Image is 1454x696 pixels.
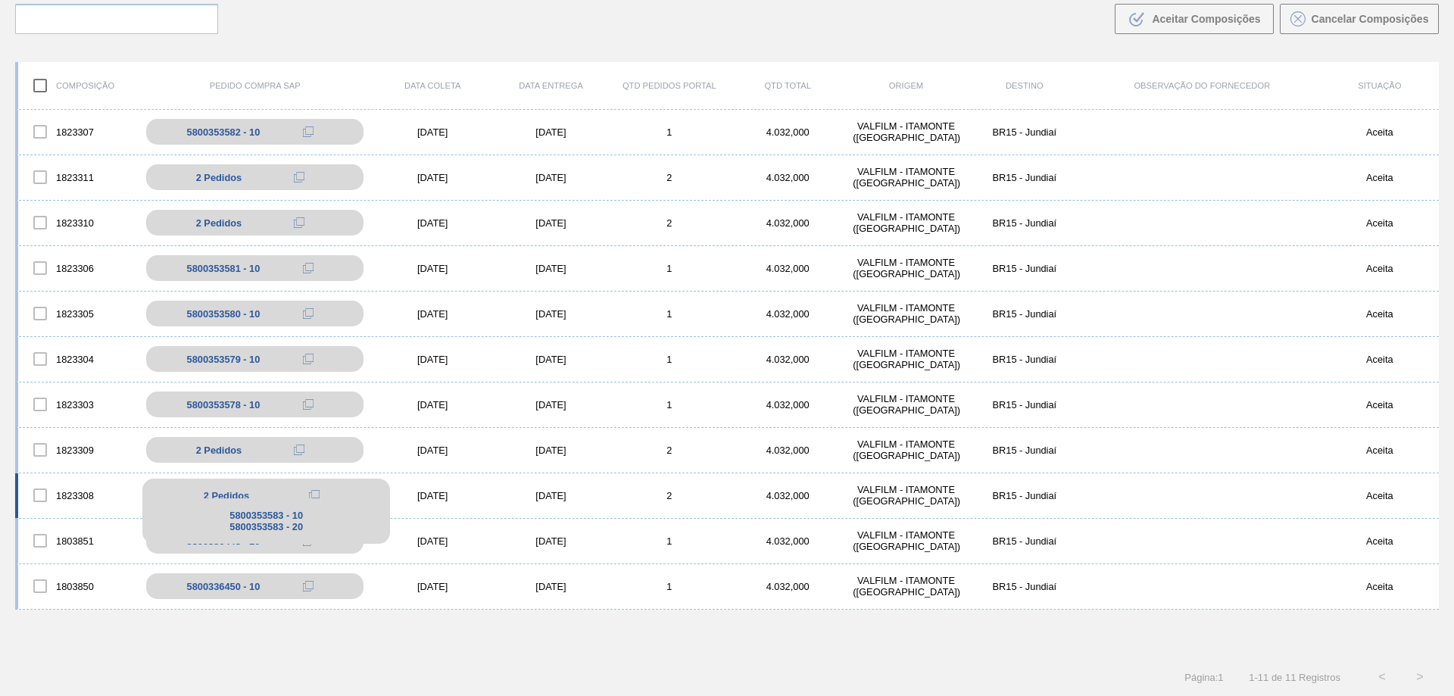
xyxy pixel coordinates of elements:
span: Aceitar Composições [1152,13,1260,25]
div: 2 [610,490,729,501]
div: 4.032,000 [729,172,847,183]
div: Pedido Compra SAP [136,81,373,90]
div: [DATE] [373,308,491,320]
div: [DATE] [373,263,491,274]
div: [DATE] [373,445,491,456]
div: 2 [610,172,729,183]
div: BR15 - Jundiaí [966,490,1084,501]
div: 1 [610,399,729,410]
span: Cancelar Composições [1312,13,1429,25]
div: [DATE] [373,172,491,183]
div: VALFILM - ITAMONTE (MG) [847,439,965,461]
div: 1823303 [18,389,136,420]
div: 1823308 [18,479,136,511]
div: Aceita [1321,535,1439,547]
span: 2 Pedidos [204,490,249,501]
div: BR15 - Jundiaí [966,263,1084,274]
div: 5800353579 - 10 [187,354,261,365]
div: 5800353583 - 10 [154,510,379,521]
span: Página : 1 [1184,672,1223,683]
div: [DATE] [373,490,491,501]
div: 1823306 [18,252,136,284]
div: Aceita [1321,126,1439,138]
div: VALFILM - ITAMONTE (MG) [847,120,965,143]
div: [DATE] [373,354,491,365]
div: 1 [610,535,729,547]
div: BR15 - Jundiaí [966,172,1084,183]
div: Copiar [299,486,329,504]
div: 5800353580 - 10 [187,308,261,320]
span: 2 Pedidos [196,445,242,456]
div: 1823311 [18,161,136,193]
div: 4.032,000 [729,445,847,456]
button: > [1401,658,1439,696]
div: 1823304 [18,343,136,375]
div: Copiar [293,350,323,368]
div: 4.032,000 [729,490,847,501]
div: 1823305 [18,298,136,329]
div: 5800353582 - 10 [187,126,261,138]
div: Situação [1321,81,1439,90]
span: 2 Pedidos [196,217,242,229]
div: 4.032,000 [729,308,847,320]
div: VALFILM - ITAMONTE (MG) [847,529,965,552]
div: 4.032,000 [729,217,847,229]
div: Aceita [1321,172,1439,183]
div: Qtd Total [729,81,847,90]
div: [DATE] [491,308,610,320]
div: 4.032,000 [729,126,847,138]
div: Copiar [293,577,323,595]
div: [DATE] [491,126,610,138]
div: [DATE] [491,399,610,410]
div: [DATE] [491,172,610,183]
div: 4.032,000 [729,354,847,365]
div: 5800336450 - 10 [187,581,261,592]
button: Aceitar Composições [1115,4,1274,34]
div: 1 [610,126,729,138]
div: [DATE] [373,581,491,592]
div: 1 [610,263,729,274]
div: 1803850 [18,570,136,602]
div: VALFILM - ITAMONTE (MG) [847,484,965,507]
div: VALFILM - ITAMONTE (MG) [847,393,965,416]
div: Aceita [1321,581,1439,592]
div: BR15 - Jundiaí [966,399,1084,410]
div: Copiar [284,214,314,232]
div: 4.032,000 [729,535,847,547]
div: Copiar [293,123,323,141]
div: [DATE] [491,490,610,501]
div: 1 [610,308,729,320]
div: [DATE] [491,217,610,229]
div: 1823309 [18,434,136,466]
div: Aceita [1321,490,1439,501]
div: [DATE] [491,535,610,547]
div: BR15 - Jundiaí [966,581,1084,592]
div: [DATE] [491,445,610,456]
div: Observação do Fornecedor [1084,81,1321,90]
div: BR15 - Jundiaí [966,354,1084,365]
div: Data coleta [373,81,491,90]
div: [DATE] [491,581,610,592]
div: 4.032,000 [729,399,847,410]
div: VALFILM - ITAMONTE (MG) [847,348,965,370]
div: [DATE] [373,399,491,410]
div: 1803851 [18,525,136,557]
div: Data entrega [491,81,610,90]
div: Destino [966,81,1084,90]
div: Qtd Pedidos Portal [610,81,729,90]
div: 5800353578 - 10 [187,399,261,410]
div: 5800353583 - 20 [154,521,379,532]
div: [DATE] [491,263,610,274]
div: Copiar [293,259,323,277]
button: Cancelar Composições [1280,4,1439,34]
div: 5800353581 - 10 [187,263,261,274]
div: 1823310 [18,207,136,239]
div: 1 [610,354,729,365]
div: Copiar [284,168,314,186]
div: Copiar [284,441,314,459]
div: BR15 - Jundiaí [966,308,1084,320]
div: [DATE] [373,535,491,547]
div: VALFILM - ITAMONTE (MG) [847,575,965,598]
div: 1 [610,581,729,592]
button: < [1363,658,1401,696]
